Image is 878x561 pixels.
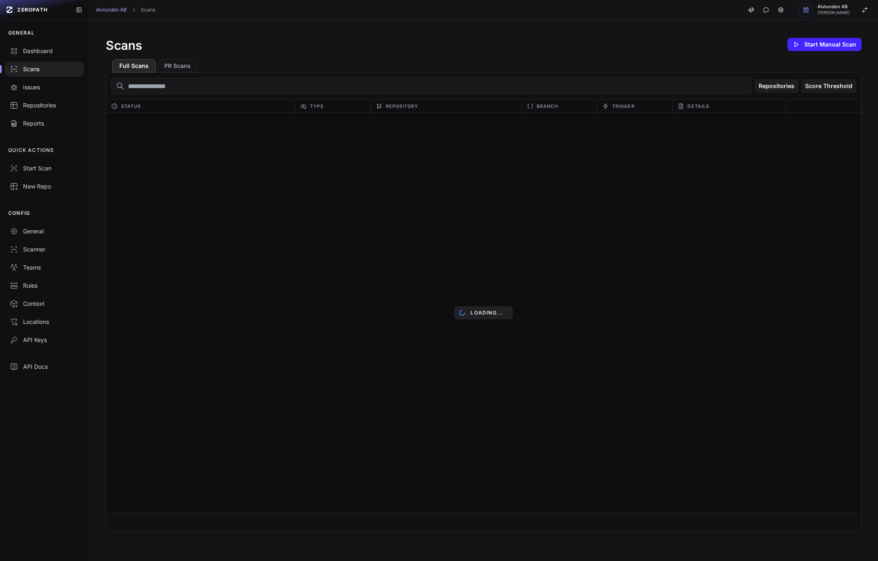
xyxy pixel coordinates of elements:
[817,5,850,9] span: Alvlunden AB
[612,101,635,111] span: Trigger
[10,318,79,326] div: Locations
[121,101,141,111] span: Status
[112,59,156,72] button: Full Scans
[787,38,862,51] button: Start Manual Scan
[141,7,155,13] a: Scans
[17,7,48,13] span: ZEROPATH
[10,263,79,272] div: Teams
[10,336,79,344] div: API Keys
[537,101,559,111] span: Branch
[10,282,79,290] div: Rules
[10,164,79,172] div: Start Scan
[10,83,79,91] div: Issues
[3,3,69,16] a: ZEROPATH
[10,119,79,128] div: Reports
[687,101,709,111] span: Details
[8,30,35,36] p: GENERAL
[10,227,79,235] div: General
[10,182,79,191] div: New Repo
[386,101,419,111] span: Repository
[8,147,54,154] p: QUICK ACTIONS
[10,47,79,55] div: Dashboard
[755,79,798,93] button: Repositories
[817,11,850,15] span: [PERSON_NAME]
[10,363,79,371] div: API Docs
[10,101,79,109] div: Repositories
[10,65,79,73] div: Scans
[10,245,79,254] div: Scanner
[801,79,856,93] button: Score Threshold
[310,101,324,111] span: Type
[470,310,503,316] p: Loading...
[96,7,155,13] nav: breadcrumb
[131,7,137,13] svg: chevron right,
[157,59,198,72] button: PR Scans
[10,300,79,308] div: Context
[8,210,30,216] p: CONFIG
[96,7,127,13] a: Alvlunden AB
[106,38,142,53] h1: Scans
